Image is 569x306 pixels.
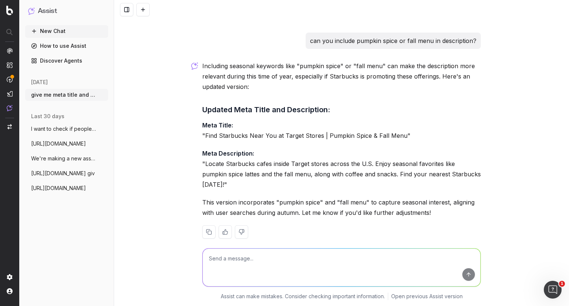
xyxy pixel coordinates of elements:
[191,62,198,70] img: Botify assist logo
[25,40,108,52] a: How to use Assist
[25,25,108,37] button: New Chat
[7,274,13,280] img: Setting
[202,104,481,116] h3: Updated Meta Title and Description:
[6,6,13,15] img: Botify logo
[7,91,13,97] img: Studio
[31,125,96,133] span: I want to check if people have started s
[202,197,481,218] p: This version incorporates "pumpkin spice" and "fall menu" to capture seasonal interest, aligning ...
[202,150,254,157] strong: Meta Description:
[7,76,13,83] img: Activation
[202,61,481,92] p: Including seasonal keywords like "pumpkin spice" or "fall menu" can make the description more rel...
[31,140,86,147] span: [URL][DOMAIN_NAME]
[391,293,463,300] a: Open previous Assist version
[7,124,12,129] img: Switch project
[31,155,96,162] span: We're making a new asset launching pumpk
[25,182,108,194] button: [URL][DOMAIN_NAME]
[25,55,108,67] a: Discover Agents
[202,148,481,190] p: "Locate Starbucks cafes inside Target stores across the U.S. Enjoy seasonal favorites like pumpki...
[31,79,48,86] span: [DATE]
[31,113,64,120] span: last 30 days
[7,62,13,68] img: Intelligence
[28,7,35,14] img: Assist
[25,89,108,101] button: give me meta title and description for t
[7,105,13,111] img: Assist
[221,293,385,300] p: Assist can make mistakes. Consider checking important information.
[7,48,13,54] img: Analytics
[7,288,13,294] img: My account
[544,281,562,299] iframe: Intercom live chat
[310,36,476,46] p: can you include pumpkin spice or fall menu in description?
[28,6,105,16] button: Assist
[25,167,108,179] button: [URL][DOMAIN_NAME] giv
[559,281,565,287] span: 1
[38,6,57,16] h1: Assist
[202,120,481,141] p: "Find Starbucks Near You at Target Stores | Pumpkin Spice & Fall Menu"
[25,153,108,164] button: We're making a new asset launching pumpk
[31,170,95,177] span: [URL][DOMAIN_NAME] giv
[202,122,233,129] strong: Meta Title:
[31,91,96,99] span: give me meta title and description for t
[31,184,86,192] span: [URL][DOMAIN_NAME]
[25,138,108,150] button: [URL][DOMAIN_NAME]
[25,123,108,135] button: I want to check if people have started s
